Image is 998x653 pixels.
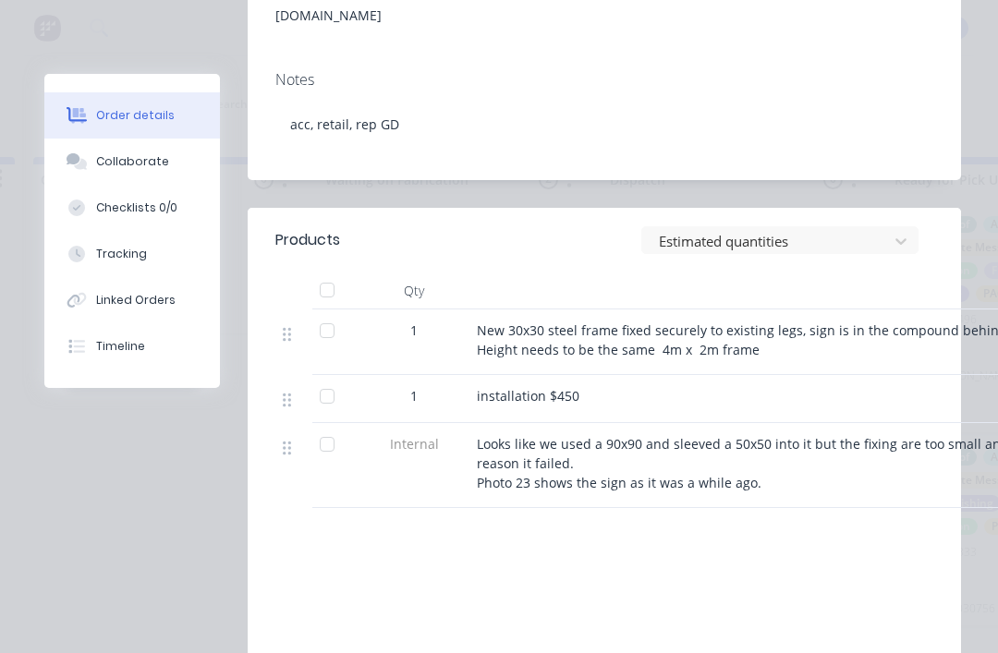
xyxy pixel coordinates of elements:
[96,153,169,170] div: Collaborate
[96,246,147,262] div: Tracking
[410,320,418,340] span: 1
[44,139,220,185] button: Collaborate
[44,185,220,231] button: Checklists 0/0
[477,387,579,405] span: installation $450
[44,92,220,139] button: Order details
[96,107,175,124] div: Order details
[44,323,220,369] button: Timeline
[96,338,145,355] div: Timeline
[96,292,176,308] div: Linked Orders
[275,96,933,152] div: acc, retail, rep GD
[44,231,220,277] button: Tracking
[44,277,220,323] button: Linked Orders
[366,434,462,453] span: Internal
[275,71,933,89] div: Notes
[410,386,418,405] span: 1
[275,229,340,251] div: Products
[96,200,177,216] div: Checklists 0/0
[359,272,469,309] div: Qty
